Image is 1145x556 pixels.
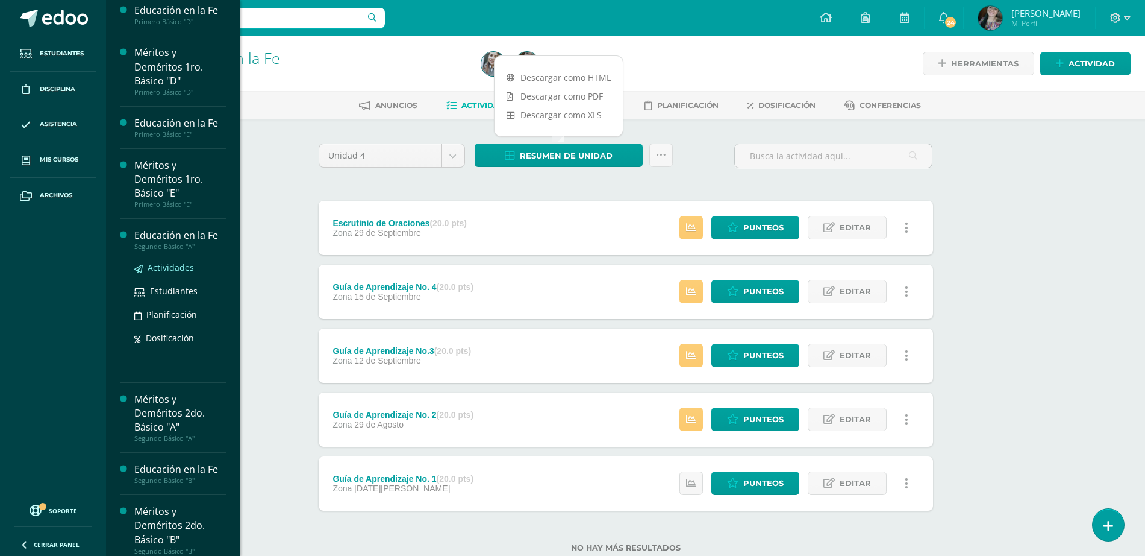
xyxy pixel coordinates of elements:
[354,292,421,302] span: 15 de Septiembre
[515,52,539,76] img: b5ba50f65ad5dabcfd4408fb91298ba6.png
[711,216,799,239] a: Punteos
[840,472,871,494] span: Editar
[134,229,226,251] a: Educación en la FeSegundo Básico "A"
[711,472,799,495] a: Punteos
[146,309,197,320] span: Planificación
[437,474,473,484] strong: (20.0 pts)
[134,308,226,321] a: Planificación
[495,106,623,124] a: Descargar como XLS
[332,228,352,238] span: Zona
[495,68,623,87] a: Descargar como HTML
[437,410,473,420] strong: (20.0 pts)
[743,408,784,431] span: Punteos
[354,228,421,238] span: 29 de Septiembre
[49,507,77,515] span: Soporte
[332,484,352,493] span: Zona
[332,218,467,228] div: Escrutinio de Oraciones
[429,218,466,228] strong: (20.0 pts)
[844,96,921,115] a: Conferencias
[328,144,432,167] span: Unidad 4
[711,408,799,431] a: Punteos
[134,331,226,345] a: Dosificación
[134,242,226,251] div: Segundo Básico "A"
[134,4,226,17] div: Educación en la Fe
[434,346,471,356] strong: (20.0 pts)
[840,216,871,239] span: Editar
[758,101,816,110] span: Dosificación
[481,52,505,76] img: 93a01b851a22af7099796f9ee7ca9c46.png
[354,356,421,365] span: 12 de Septiembre
[461,101,514,110] span: Actividades
[944,16,957,29] span: 24
[40,119,77,129] span: Asistencia
[134,284,226,298] a: Estudiantes
[1011,7,1081,19] span: [PERSON_NAME]
[152,49,467,66] h1: Educación en la Fe
[10,72,96,107] a: Disciplina
[134,46,226,87] div: Méritos y Deméritos 1ro. Básico "D"
[152,66,467,78] div: Segundo Básico 'B'
[134,88,226,96] div: Primero Básico "D"
[134,159,226,200] div: Méritos y Deméritos 1ro. Básico "E"
[134,17,226,26] div: Primero Básico "D"
[148,262,194,273] span: Actividades
[375,101,417,110] span: Anuncios
[743,280,784,303] span: Punteos
[1040,52,1131,75] a: Actividad
[40,191,72,200] span: Archivos
[332,420,352,429] span: Zona
[10,142,96,178] a: Mis cursos
[10,178,96,213] a: Archivos
[743,344,784,367] span: Punteos
[319,144,464,167] a: Unidad 4
[150,285,198,297] span: Estudiantes
[1011,18,1081,28] span: Mi Perfil
[475,144,643,167] a: Resumen de unidad
[446,96,514,115] a: Actividades
[134,116,226,139] a: Educación en la FePrimero Básico "E"
[134,505,226,546] div: Méritos y Deméritos 2do. Básico "B"
[644,96,719,115] a: Planificación
[860,101,921,110] span: Conferencias
[332,410,473,420] div: Guía de Aprendizaje No. 2
[134,463,226,476] div: Educación en la Fe
[332,474,473,484] div: Guía de Aprendizaje No. 1
[332,282,473,292] div: Guía de Aprendizaje No. 4
[923,52,1034,75] a: Herramientas
[114,8,385,28] input: Busca un usuario...
[134,393,226,443] a: Méritos y Deméritos 2do. Básico "A"Segundo Básico "A"
[359,96,417,115] a: Anuncios
[437,282,473,292] strong: (20.0 pts)
[520,145,613,167] span: Resumen de unidad
[134,261,226,274] a: Actividades
[711,280,799,303] a: Punteos
[134,116,226,130] div: Educación en la Fe
[747,96,816,115] a: Dosificación
[951,52,1019,75] span: Herramientas
[495,87,623,106] a: Descargar como PDF
[134,434,226,443] div: Segundo Básico "A"
[657,101,719,110] span: Planificación
[354,420,404,429] span: 29 de Agosto
[146,332,194,344] span: Dosificación
[134,393,226,434] div: Méritos y Deméritos 2do. Básico "A"
[332,346,471,356] div: Guía de Aprendizaje No.3
[743,472,784,494] span: Punteos
[319,543,933,552] label: No hay más resultados
[10,107,96,143] a: Asistencia
[735,144,932,168] input: Busca la actividad aquí...
[14,502,92,518] a: Soporte
[134,229,226,242] div: Educación en la Fe
[332,292,352,302] span: Zona
[10,36,96,72] a: Estudiantes
[743,216,784,239] span: Punteos
[134,159,226,209] a: Méritos y Deméritos 1ro. Básico "E"Primero Básico "E"
[134,463,226,485] a: Educación en la FeSegundo Básico "B"
[40,84,75,94] span: Disciplina
[1069,52,1115,75] span: Actividad
[354,484,450,493] span: [DATE][PERSON_NAME]
[34,540,80,549] span: Cerrar panel
[978,6,1002,30] img: b5ba50f65ad5dabcfd4408fb91298ba6.png
[40,155,78,165] span: Mis cursos
[134,505,226,555] a: Méritos y Deméritos 2do. Básico "B"Segundo Básico "B"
